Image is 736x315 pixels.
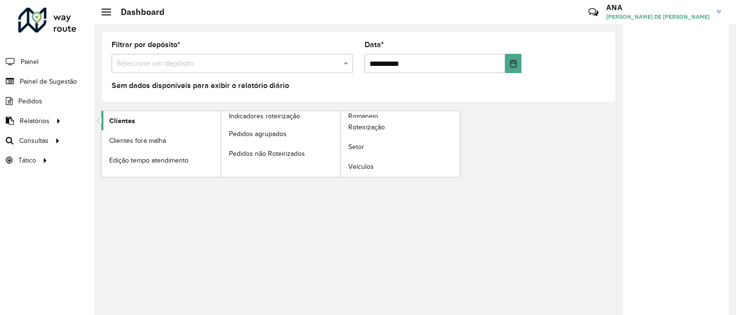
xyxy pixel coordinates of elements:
[109,136,166,146] span: Clientes fora malha
[19,136,49,146] span: Consultas
[348,162,374,172] span: Veículos
[348,111,378,121] span: Romaneio
[365,39,384,50] label: Data
[229,129,287,139] span: Pedidos agrupados
[348,142,364,152] span: Setor
[221,144,341,163] a: Pedidos não Roteirizados
[21,57,38,67] span: Painel
[102,111,341,177] a: Indicadores roteirização
[341,138,460,157] a: Setor
[583,2,604,23] a: Contato Rápido
[341,157,460,176] a: Veículos
[111,7,165,17] h2: Dashboard
[341,118,460,137] a: Roteirização
[348,122,385,132] span: Roteirização
[18,155,36,165] span: Tático
[221,124,341,143] a: Pedidos agrupados
[221,111,460,177] a: Romaneio
[102,111,221,130] a: Clientes
[606,13,710,21] span: [PERSON_NAME] DE [PERSON_NAME]
[109,155,189,165] span: Edição tempo atendimento
[606,3,710,12] h3: ANA
[102,131,221,150] a: Clientes fora malha
[112,39,180,50] label: Filtrar por depósito
[18,96,42,106] span: Pedidos
[229,111,300,121] span: Indicadores roteirização
[229,149,305,159] span: Pedidos não Roteirizados
[102,151,221,170] a: Edição tempo atendimento
[112,80,289,91] label: Sem dados disponíveis para exibir o relatório diário
[505,54,521,73] button: Choose Date
[20,76,77,87] span: Painel de Sugestão
[109,116,135,126] span: Clientes
[20,116,50,126] span: Relatórios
